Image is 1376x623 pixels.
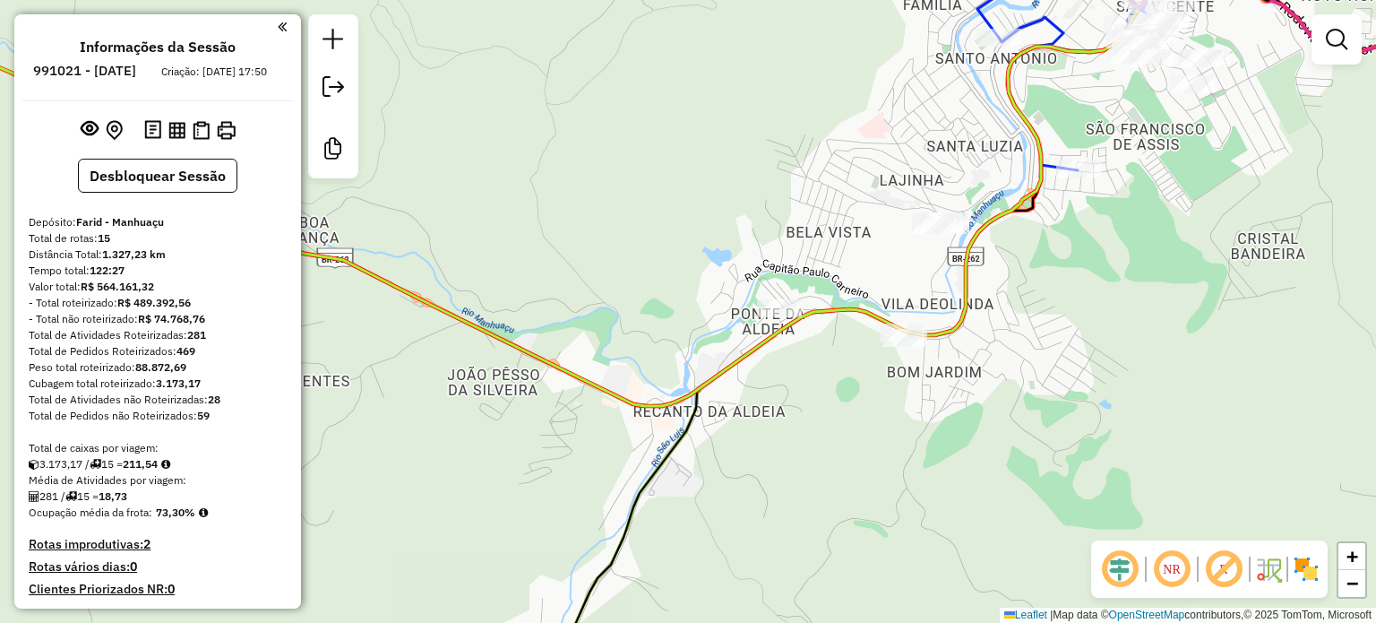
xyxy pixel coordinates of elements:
[102,117,126,144] button: Centralizar mapa no depósito ou ponto de apoio
[1150,548,1193,591] span: Ocultar NR
[315,22,351,62] a: Nova sessão e pesquisa
[154,64,274,80] div: Criação: [DATE] 17:50
[90,459,101,470] i: Total de rotas
[1254,555,1283,584] img: Fluxo de ruas
[168,581,175,597] strong: 0
[1114,24,1159,42] div: Atividade não roteirizada - LA DINASTIA PIZZARIA
[880,324,924,342] div: Atividade não roteirizada - BURGUER COMERCIO
[141,117,165,144] button: Logs desbloquear sessão
[1179,49,1224,67] div: Atividade não roteirizada - REST ALPHA GOURMET
[117,296,191,309] strong: R$ 489.392,56
[29,343,287,359] div: Total de Pedidos Roteirizados:
[123,457,158,471] strong: 211,54
[65,491,77,502] i: Total de rotas
[1346,572,1358,594] span: −
[1319,22,1354,57] a: Exibir filtros
[315,69,351,109] a: Exportar sessão
[29,392,287,408] div: Total de Atividades não Roteirizadas:
[29,582,287,597] h4: Clientes Priorizados NR:
[278,16,287,37] a: Clique aqui para minimizar o painel
[161,459,170,470] i: Meta Caixas/viagem: 1,00 Diferença: 210,54
[29,359,287,376] div: Peso total roteirizado:
[176,344,195,358] strong: 469
[882,329,927,347] div: Atividade não roteirizada - 262 ARENA
[76,215,164,229] strong: Farid - Manhuaçu
[81,280,154,293] strong: R$ 564.161,32
[29,456,287,472] div: 3.173,17 / 15 =
[156,376,201,390] strong: 3.173,17
[1098,548,1141,591] span: Ocultar deslocamento
[315,131,351,171] a: Criar modelo
[98,231,110,245] strong: 15
[29,459,39,470] i: Cubagem total roteirizado
[130,558,137,575] strong: 0
[29,214,287,230] div: Depósito:
[1050,609,1053,621] span: |
[29,279,287,295] div: Valor total:
[1108,46,1153,64] div: Atividade não roteirizada - CANTINHO DO CAFE
[33,63,136,79] h6: 991021 - [DATE]
[29,311,287,327] div: - Total não roteirizado:
[1128,25,1173,43] div: Atividade não roteirizada - DIST DO ROGERIO
[197,409,210,422] strong: 59
[29,247,287,263] div: Distância Total:
[29,230,287,247] div: Total de rotas:
[189,117,213,143] button: Visualizar Romaneio
[135,360,186,374] strong: 88.872,69
[187,328,206,342] strong: 281
[1292,555,1320,584] img: Exibir/Ocultar setores
[156,506,195,519] strong: 73,30%
[29,327,287,343] div: Total de Atividades Roteirizadas:
[1137,13,1182,31] div: Atividade não roteirizada - SIRLENE MARIA SILVA
[199,507,208,518] em: Média calculada utilizando a maior ocupação (%Peso ou %Cubagem) de cada rota da sessão. Rotas cro...
[102,247,166,261] strong: 1.327,23 km
[757,299,802,317] div: Atividade não roteirizada - BAR DO PAULINHO
[1338,543,1365,570] a: Zoom in
[1109,609,1185,621] a: OpenStreetMap
[1202,548,1245,591] span: Exibir rótulo
[208,393,220,406] strong: 28
[912,216,957,234] div: Atividade não roteirizada - DISK GELADA
[1000,608,1376,623] div: Map data © contributors,© 2025 TomTom, Microsoft
[78,159,237,193] button: Desbloquear Sessão
[1346,545,1358,567] span: +
[1105,30,1150,48] div: Atividade não roteirizada - ALVES e FILHO MERCEA
[165,117,189,142] button: Visualizar relatório de Roteirização
[29,376,287,392] div: Cubagem total roteirizado:
[1146,9,1191,27] div: Atividade não roteirizada - PADARIA TRIGO ALFA
[138,312,205,325] strong: R$ 74.768,76
[1170,75,1215,93] div: Atividade não roteirizada - CASA DO PAO
[80,39,236,56] h4: Informações da Sessão
[29,537,287,552] h4: Rotas improdutivas:
[143,536,150,552] strong: 2
[29,263,287,279] div: Tempo total:
[1119,36,1164,54] div: Atividade não roteirizada - RSANTOS
[912,212,957,230] div: Atividade não roteirizada - DISK GELADA
[29,295,287,311] div: - Total roteirizado:
[1130,49,1174,67] div: Atividade não roteirizada - DELICIAS DA BISA
[29,559,287,575] h4: Rotas vários dias:
[1004,609,1047,621] a: Leaflet
[77,116,102,144] button: Exibir sessão original
[29,489,287,505] div: 281 / 15 =
[29,440,287,456] div: Total de caixas por viagem:
[90,264,125,277] strong: 122:27
[29,506,152,519] span: Ocupação média da frota:
[99,489,127,503] strong: 18,73
[29,408,287,424] div: Total de Pedidos não Roteirizados:
[29,491,39,502] i: Total de Atividades
[213,117,239,143] button: Imprimir Rotas
[1338,570,1365,597] a: Zoom out
[29,472,287,489] div: Média de Atividades por viagem:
